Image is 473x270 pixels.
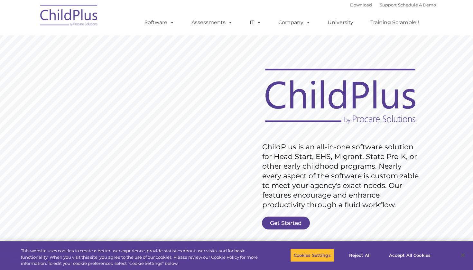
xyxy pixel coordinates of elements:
[398,2,436,7] a: Schedule A Demo
[350,2,372,7] a: Download
[290,248,334,262] button: Cookies Settings
[350,2,436,7] font: |
[321,16,360,29] a: University
[340,248,380,262] button: Reject All
[364,16,425,29] a: Training Scramble!!
[385,248,434,262] button: Accept All Cookies
[262,142,422,210] rs-layer: ChildPlus is an all-in-one software solution for Head Start, EHS, Migrant, State Pre-K, or other ...
[138,16,181,29] a: Software
[272,16,317,29] a: Company
[243,16,268,29] a: IT
[21,248,260,267] div: This website uses cookies to create a better user experience, provide statistics about user visit...
[380,2,397,7] a: Support
[456,248,470,262] button: Close
[185,16,239,29] a: Assessments
[37,0,101,33] img: ChildPlus by Procare Solutions
[262,217,310,229] a: Get Started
